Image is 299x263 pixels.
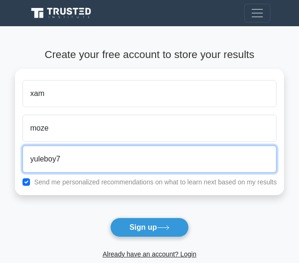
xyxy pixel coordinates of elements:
button: Toggle navigation [244,4,270,22]
h4: Create your free account to store your results [15,49,284,61]
input: First name [22,80,277,107]
label: Send me personalized recommendations on what to learn next based on my results [34,178,277,186]
button: Sign up [110,218,189,237]
input: Last name [22,115,277,142]
input: Email [22,146,277,173]
a: Already have an account? Login [103,250,196,258]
